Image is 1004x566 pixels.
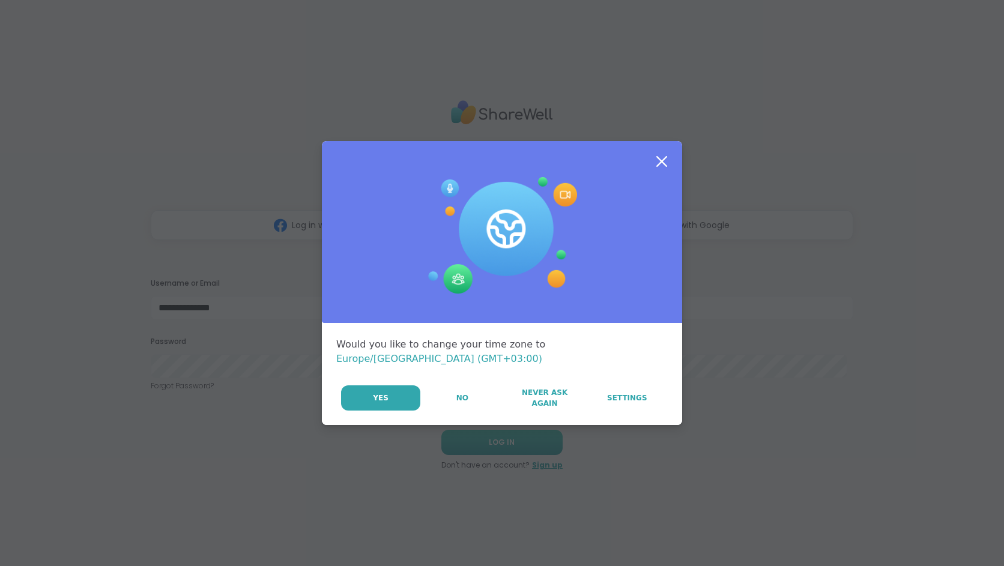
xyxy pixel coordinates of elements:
span: Europe/[GEOGRAPHIC_DATA] (GMT+03:00) [336,353,542,364]
span: Never Ask Again [510,387,579,409]
button: Never Ask Again [504,385,585,411]
span: Settings [607,393,647,403]
button: No [422,385,503,411]
span: Yes [373,393,389,403]
div: Would you like to change your time zone to [336,337,668,366]
img: Session Experience [427,177,577,295]
span: No [456,393,468,403]
a: Settings [587,385,668,411]
button: Yes [341,385,420,411]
